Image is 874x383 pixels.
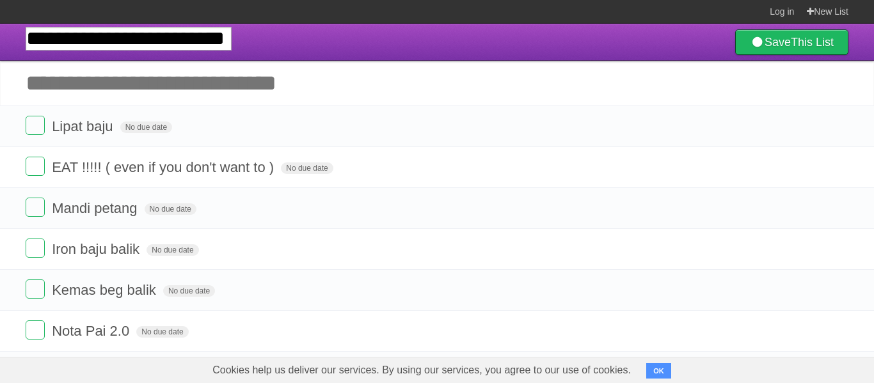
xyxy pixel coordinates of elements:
label: Done [26,238,45,258]
span: Lipat baju [52,118,116,134]
span: Nota Pai 2.0 [52,323,132,339]
a: SaveThis List [735,29,848,55]
span: No due date [136,326,188,338]
span: No due date [147,244,198,256]
label: Done [26,116,45,135]
span: Cookies help us deliver our services. By using our services, you agree to our use of cookies. [200,357,644,383]
span: Iron baju balik [52,241,143,257]
span: EAT !!!!! ( even if you don't want to ) [52,159,277,175]
span: No due date [145,203,196,215]
span: No due date [163,285,215,297]
label: Done [26,157,45,176]
button: OK [646,363,671,379]
label: Done [26,279,45,299]
label: Done [26,320,45,340]
b: This List [791,36,834,49]
span: No due date [120,121,172,133]
span: Kemas beg balik [52,282,159,298]
span: No due date [281,162,333,174]
span: Mandi petang [52,200,140,216]
label: Done [26,198,45,217]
